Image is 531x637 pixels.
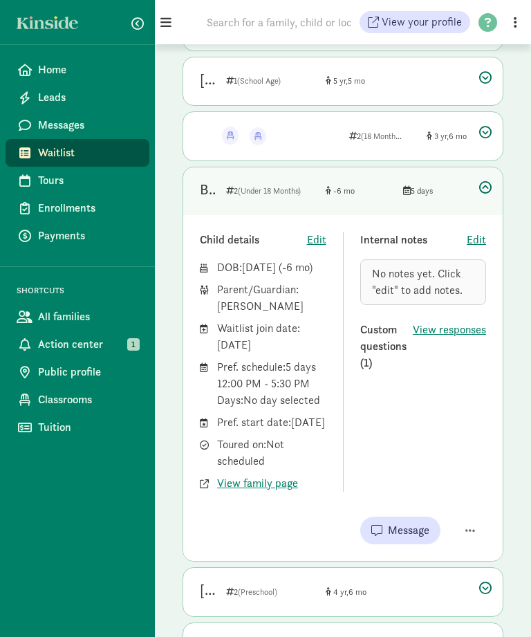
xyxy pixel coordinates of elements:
span: Payments [38,228,138,244]
span: No notes yet. Click "edit" to add notes. [372,266,463,297]
span: 6 [449,131,467,142]
a: Home [6,56,149,84]
div: Andrew Hannan [200,579,215,601]
span: Tours [38,172,138,189]
span: Waitlist [38,145,138,161]
span: Spot offered! [222,127,239,145]
span: 5 [333,75,348,86]
div: Custom questions (1) [360,322,413,371]
span: Spot offered! [250,127,266,145]
div: Toured on: Not scheduled [217,436,326,470]
span: -6 [282,260,309,275]
div: Child details [200,232,307,248]
div: 5 days [403,185,447,197]
div: Waitlist join date: [DATE] [217,320,326,353]
iframe: Chat Widget [462,529,531,596]
span: Enrollments [38,200,138,216]
span: 3 [434,131,449,142]
span: 5 [348,75,365,86]
a: Classrooms [6,386,149,414]
div: Parent/Guardian: [PERSON_NAME] [217,281,326,315]
span: Messages [38,117,138,133]
span: Leads [38,89,138,106]
button: Edit [307,232,326,248]
a: All families [6,303,149,331]
a: Action center 1 [6,331,149,358]
a: Enrollments [6,194,149,222]
div: [object Object] [326,586,381,598]
span: All families [38,308,138,325]
div: DOB: ( ) [217,259,326,276]
input: Search for a family, child or location [198,8,360,36]
span: (Preschool) [238,587,277,598]
span: Tuition [38,419,138,436]
div: Pref. start date: [DATE] [217,414,326,431]
a: Leads [6,84,149,111]
span: Home [38,62,138,78]
span: 6 [348,587,366,598]
span: -6 [333,185,355,196]
span: [DATE] [242,260,276,275]
a: Payments [6,222,149,250]
div: 2 [226,586,304,598]
div: Baby Spaly [200,178,215,201]
span: 1 [127,338,140,351]
div: [object Object] [326,185,381,197]
button: Message [360,517,440,544]
button: View responses [413,322,486,338]
div: 2 [349,130,404,142]
a: Tours [6,167,149,194]
a: Public profile [6,358,149,386]
a: View your profile [360,11,470,33]
div: Pref. schedule: 5 days 12:00 PM - 5:30 PM Days: No day selected [217,359,326,409]
span: View your profile [382,14,462,30]
span: Action center [38,336,138,353]
div: 1 [226,75,304,87]
a: Tuition [6,414,149,441]
button: View family page [217,475,298,492]
a: Messages [6,111,149,139]
span: (School Age) [237,75,281,86]
span: (18 Months +) [361,131,408,142]
div: [object Object] [326,75,381,87]
span: Classrooms [38,391,138,408]
a: Waitlist [6,139,149,167]
span: Public profile [38,364,138,380]
div: [object Object] [427,130,471,142]
div: Internal notes [360,232,467,248]
button: Edit [467,232,486,248]
span: 4 [333,587,348,598]
div: Alianna Diaz [200,68,215,91]
span: (Under 18 Months) [238,185,301,196]
span: Message [388,522,429,539]
div: 2 [226,185,304,197]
